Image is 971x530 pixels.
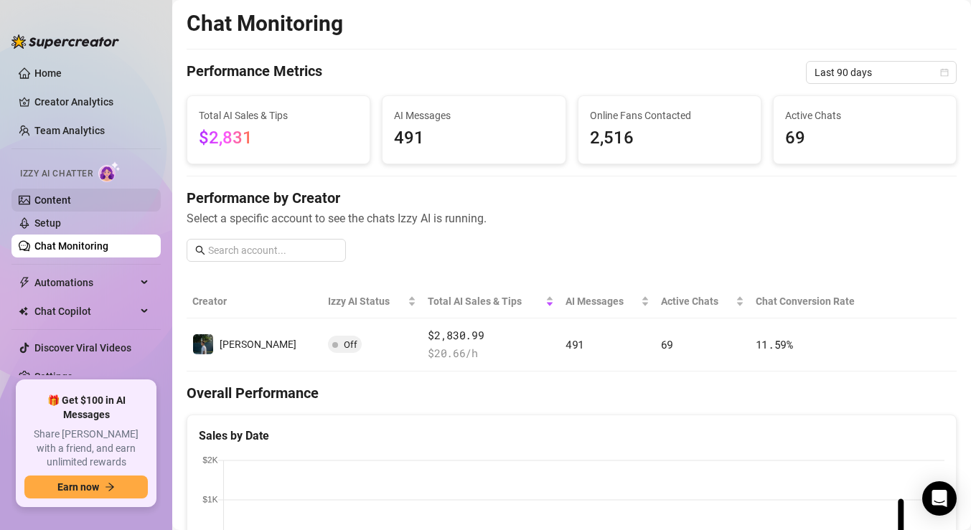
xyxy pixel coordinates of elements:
span: [PERSON_NAME] [220,339,296,350]
button: Earn nowarrow-right [24,475,148,498]
span: 2,516 [590,125,749,152]
span: Off [344,339,357,350]
a: Content [34,194,71,206]
a: Chat Monitoring [34,240,108,252]
th: Total AI Sales & Tips [422,285,560,318]
span: Share [PERSON_NAME] with a friend, and earn unlimited rewards [24,427,148,470]
span: Izzy AI Status [328,293,405,309]
a: Settings [34,371,72,382]
span: $ 20.66 /h [428,345,554,362]
span: Active Chats [661,293,733,309]
span: AI Messages [566,293,638,309]
span: Select a specific account to see the chats Izzy AI is running. [187,209,957,227]
th: Creator [187,285,322,318]
span: calendar [940,68,949,77]
h4: Performance by Creator [187,188,957,208]
th: Active Chats [655,285,750,318]
a: Setup [34,217,61,229]
a: Team Analytics [34,125,105,136]
img: logo-BBDzfeDw.svg [11,34,119,49]
span: Izzy AI Chatter [20,167,93,181]
span: 69 [785,125,944,152]
th: AI Messages [560,285,655,318]
span: thunderbolt [19,277,30,288]
span: Total AI Sales & Tips [428,293,543,309]
span: Chat Copilot [34,300,136,323]
span: AI Messages [394,108,553,123]
span: Active Chats [785,108,944,123]
span: Last 90 days [815,62,948,83]
th: Izzy AI Status [322,285,422,318]
h2: Chat Monitoring [187,10,343,37]
span: 🎁 Get $100 in AI Messages [24,394,148,422]
span: arrow-right [105,482,115,492]
span: 491 [394,125,553,152]
div: Sales by Date [199,427,944,445]
span: search [195,245,205,255]
span: Online Fans Contacted [590,108,749,123]
a: Creator Analytics [34,90,149,113]
h4: Overall Performance [187,383,957,403]
span: Total AI Sales & Tips [199,108,358,123]
img: Chat Copilot [19,306,28,316]
a: Discover Viral Videos [34,342,131,354]
span: 491 [566,337,584,351]
span: 11.59 % [756,337,793,351]
span: Automations [34,271,136,294]
span: 69 [661,337,673,351]
img: AI Chatter [98,161,121,182]
input: Search account... [208,242,337,258]
div: Open Intercom Messenger [922,481,957,516]
h4: Performance Metrics [187,61,322,84]
span: Earn now [57,481,99,493]
th: Chat Conversion Rate [750,285,880,318]
span: $2,831 [199,128,253,148]
a: Home [34,67,62,79]
img: Mateo [193,334,213,354]
span: $2,830.99 [428,327,554,344]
